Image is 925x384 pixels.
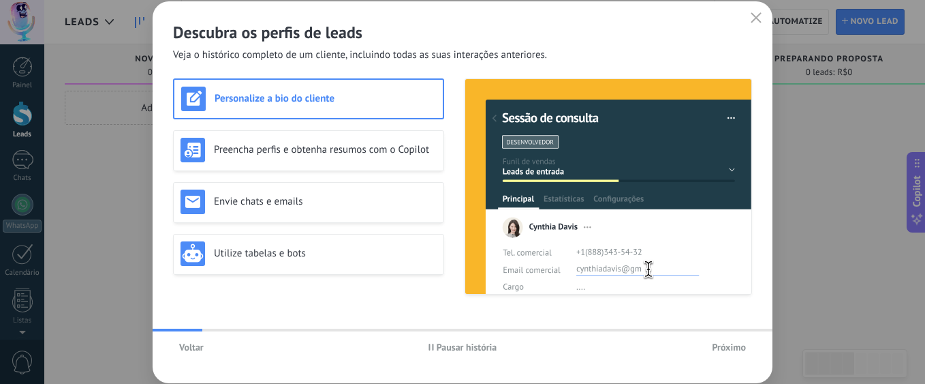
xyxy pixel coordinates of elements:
span: Voltar [179,342,204,352]
button: Voltar [173,337,210,357]
button: Próximo [706,337,752,357]
h3: Utilize tabelas e bots [214,247,437,260]
h3: Personalize a bio do cliente [215,92,436,105]
button: Pausar história [422,337,503,357]
h3: Envie chats e emails [214,195,437,208]
span: Veja o histórico completo de um cliente, incluindo todas as suas interações anteriores. [173,48,547,62]
h2: Descubra os perfis de leads [173,22,752,43]
span: Pausar história [437,342,497,352]
h3: Preencha perfis e obtenha resumos com o Copilot [214,143,437,156]
span: Próximo [712,342,746,352]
